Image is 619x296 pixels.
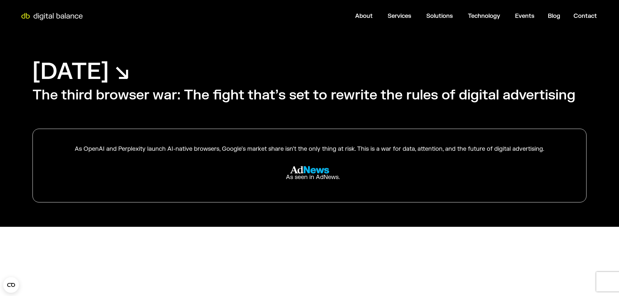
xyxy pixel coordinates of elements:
[515,12,535,20] a: Events
[32,86,575,104] h2: The third browser war: The fight that’s set to rewrite the rules of digital advertising
[171,259,448,289] iframe: AudioNative ElevenLabs Player
[3,277,19,293] button: Open CMP widget
[50,161,570,186] a: As seen in AdNews.
[548,12,560,20] a: Blog
[426,12,453,20] a: Solutions
[574,12,597,20] a: Contact
[468,12,500,20] a: Technology
[279,174,340,181] div: As seen in AdNews.
[16,13,88,20] img: Digital Balance logo
[50,145,570,153] div: As OpenAI and Perplexity launch AI-native browsers, Google’s market share isn’t the only thing at...
[388,12,411,20] a: Services
[88,10,602,22] div: Menu Toggle
[355,12,373,20] a: About
[32,57,130,86] h1: [DATE] ↘︎
[88,10,602,22] nav: Menu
